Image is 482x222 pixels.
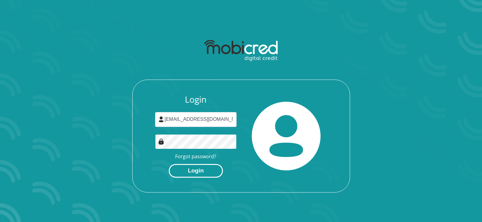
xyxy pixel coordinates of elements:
img: Image [158,138,164,145]
button: Login [169,164,223,178]
img: mobicred logo [204,40,278,61]
img: user-icon image [158,116,164,122]
a: Forgot password? [175,153,216,160]
input: Username [155,112,237,127]
h3: Login [155,94,237,105]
